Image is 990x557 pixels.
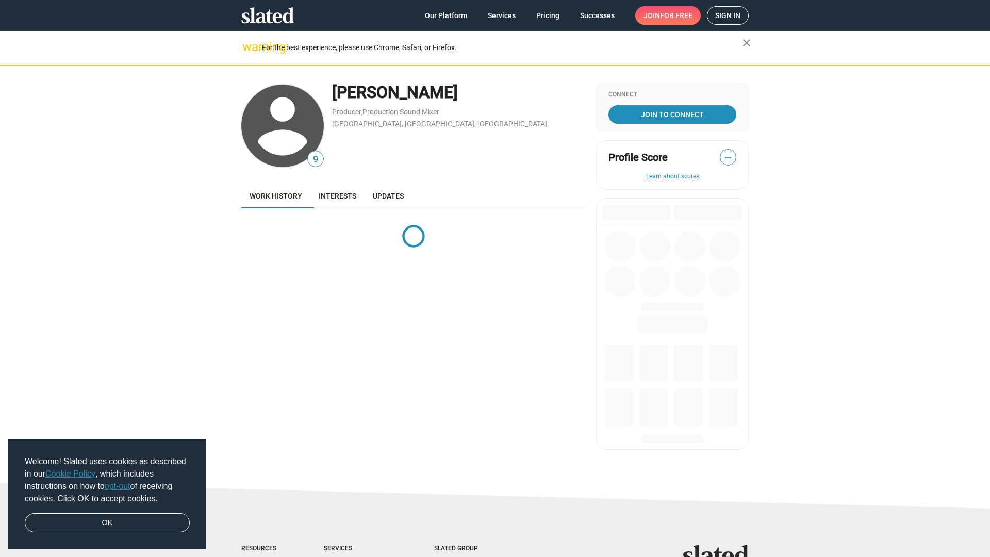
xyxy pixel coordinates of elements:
mat-icon: warning [242,41,255,53]
span: Services [488,6,516,25]
a: Successes [572,6,623,25]
a: [GEOGRAPHIC_DATA], [GEOGRAPHIC_DATA], [GEOGRAPHIC_DATA] [332,120,547,128]
a: Services [480,6,524,25]
span: Updates [373,192,404,200]
div: cookieconsent [8,439,206,549]
a: Updates [365,184,412,208]
span: Profile Score [608,151,668,165]
div: Resources [241,545,283,553]
div: For the best experience, please use Chrome, Safari, or Firefox. [262,41,742,55]
div: [PERSON_NAME] [332,81,586,104]
span: 9 [308,153,323,167]
span: Welcome! Slated uses cookies as described in our , which includes instructions on how to of recei... [25,455,190,505]
a: Our Platform [417,6,475,25]
span: Our Platform [425,6,467,25]
a: Production Sound Mixer [362,108,439,116]
span: Pricing [536,6,559,25]
a: Join To Connect [608,105,736,124]
button: Learn about scores [608,173,736,181]
a: Sign in [707,6,749,25]
span: Join To Connect [610,105,734,124]
a: opt-out [105,482,130,490]
a: Interests [310,184,365,208]
span: , [361,110,362,116]
a: Producer [332,108,361,116]
span: Successes [580,6,615,25]
span: Join [643,6,692,25]
span: — [720,151,736,165]
span: Interests [319,192,356,200]
a: Joinfor free [635,6,701,25]
span: Work history [250,192,302,200]
a: Pricing [528,6,568,25]
a: Cookie Policy [45,469,95,478]
mat-icon: close [740,37,753,49]
a: dismiss cookie message [25,513,190,533]
div: Connect [608,91,736,99]
a: Work history [241,184,310,208]
div: Services [324,545,393,553]
span: for free [660,6,692,25]
span: Sign in [715,7,740,24]
div: Slated Group [434,545,504,553]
